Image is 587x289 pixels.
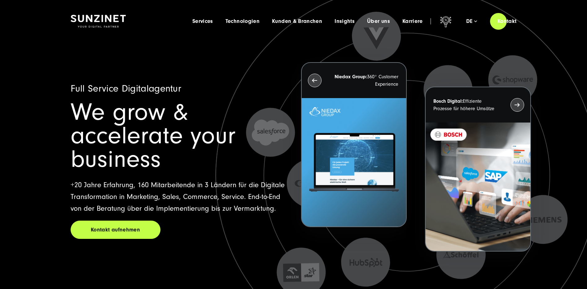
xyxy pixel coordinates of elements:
img: Letztes Projekt von Niedax. Ein Laptop auf dem die Niedax Website geöffnet ist, auf blauem Hinter... [302,98,406,226]
a: Kontakt [490,12,524,30]
strong: Niedax Group: [335,74,367,80]
strong: Bosch Digital: [433,98,463,104]
a: Kunden & Branchen [272,18,322,24]
a: Karriere [402,18,423,24]
a: Technologien [226,18,260,24]
p: +20 Jahre Erfahrung, 160 Mitarbeitende in 3 Ländern für die Digitale Transformation in Marketing,... [71,179,286,214]
img: SUNZINET Full Service Digital Agentur [71,15,126,28]
h1: We grow & accelerate your business [71,101,286,171]
a: Über uns [367,18,390,24]
img: BOSCH - Kundeprojekt - Digital Transformation Agentur SUNZINET [426,123,530,251]
button: Niedax Group:360° Customer Experience Letztes Projekt von Niedax. Ein Laptop auf dem die Niedax W... [301,62,407,227]
a: Insights [335,18,355,24]
a: Kontakt aufnehmen [71,221,160,239]
div: de [466,18,477,24]
p: Effiziente Prozesse für höhere Umsätze [433,97,499,112]
p: 360° Customer Experience [333,73,398,88]
a: Services [192,18,213,24]
button: Bosch Digital:Effiziente Prozesse für höhere Umsätze BOSCH - Kundeprojekt - Digital Transformatio... [425,87,531,252]
span: Full Service Digitalagentur [71,83,182,94]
